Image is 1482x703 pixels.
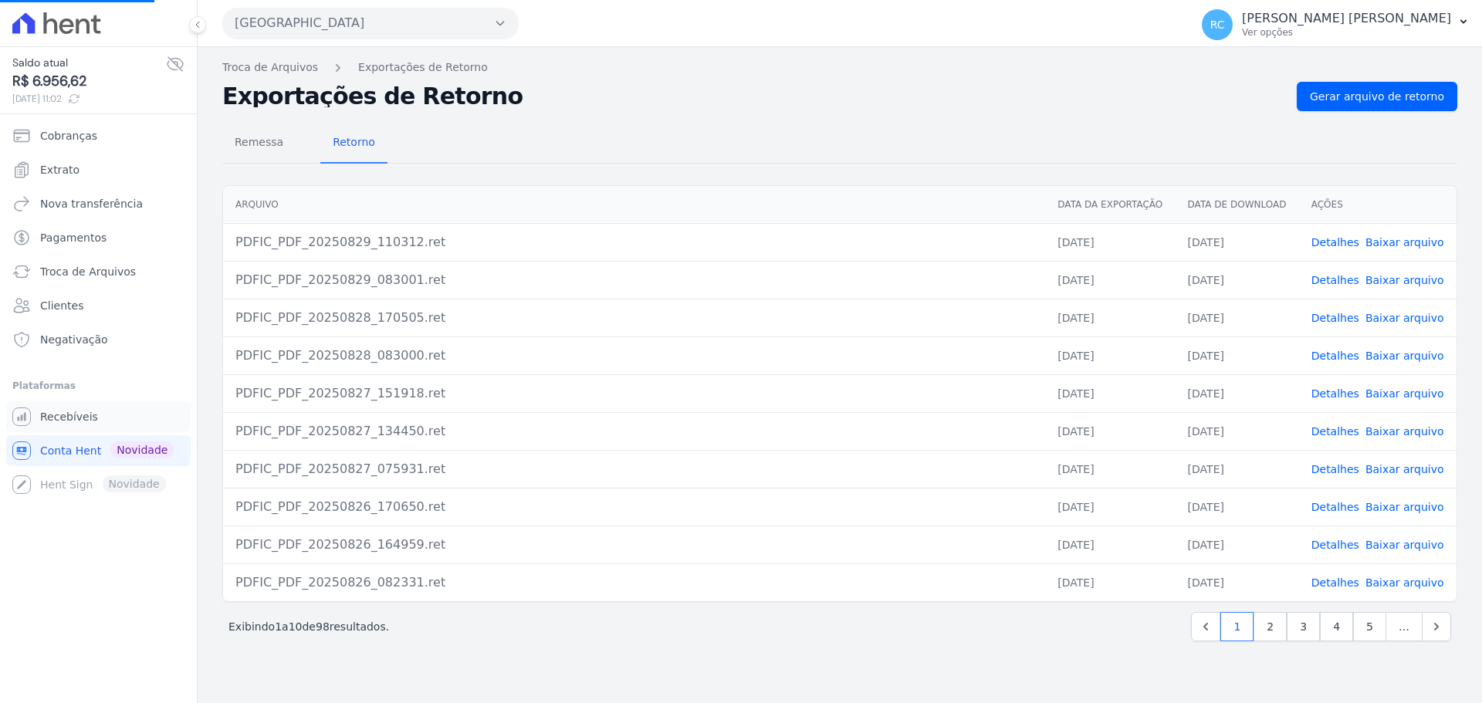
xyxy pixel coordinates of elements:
[12,55,166,71] span: Saldo atual
[1220,612,1254,641] a: 1
[1353,612,1386,641] a: 5
[1365,539,1444,551] a: Baixar arquivo
[110,441,174,458] span: Novidade
[1365,274,1444,286] a: Baixar arquivo
[1365,501,1444,513] a: Baixar arquivo
[1311,312,1359,324] a: Detalhes
[1176,299,1299,336] td: [DATE]
[1386,612,1423,641] span: …
[228,619,389,634] p: Exibindo a de resultados.
[1189,3,1482,46] button: RC [PERSON_NAME] [PERSON_NAME] Ver opções
[235,536,1033,554] div: PDFIC_PDF_20250826_164959.ret
[1242,26,1451,39] p: Ver opções
[1045,374,1175,412] td: [DATE]
[1365,350,1444,362] a: Baixar arquivo
[1045,563,1175,601] td: [DATE]
[316,620,330,633] span: 98
[1365,236,1444,248] a: Baixar arquivo
[40,443,101,458] span: Conta Hent
[6,324,191,355] a: Negativação
[1045,336,1175,374] td: [DATE]
[1045,186,1175,224] th: Data da Exportação
[1311,463,1359,475] a: Detalhes
[275,620,282,633] span: 1
[40,298,83,313] span: Clientes
[6,256,191,287] a: Troca de Arquivos
[1311,274,1359,286] a: Detalhes
[6,120,191,151] a: Cobranças
[1422,612,1451,641] a: Next
[1191,612,1220,641] a: Previous
[1287,612,1320,641] a: 3
[40,128,97,144] span: Cobranças
[222,59,318,76] a: Troca de Arquivos
[40,264,136,279] span: Troca de Arquivos
[1365,387,1444,400] a: Baixar arquivo
[6,222,191,253] a: Pagamentos
[1176,374,1299,412] td: [DATE]
[1045,488,1175,526] td: [DATE]
[1210,19,1225,30] span: RC
[1176,412,1299,450] td: [DATE]
[12,120,184,500] nav: Sidebar
[1365,425,1444,438] a: Baixar arquivo
[1299,186,1457,224] th: Ações
[1176,336,1299,374] td: [DATE]
[1242,11,1451,26] p: [PERSON_NAME] [PERSON_NAME]
[1176,450,1299,488] td: [DATE]
[1176,526,1299,563] td: [DATE]
[235,346,1033,365] div: PDFIC_PDF_20250828_083000.ret
[1045,223,1175,261] td: [DATE]
[235,271,1033,289] div: PDFIC_PDF_20250829_083001.ret
[235,573,1033,592] div: PDFIC_PDF_20250826_082331.ret
[12,92,166,106] span: [DATE] 11:02
[1176,223,1299,261] td: [DATE]
[358,59,488,76] a: Exportações de Retorno
[235,384,1033,403] div: PDFIC_PDF_20250827_151918.ret
[40,409,98,424] span: Recebíveis
[40,162,80,177] span: Extrato
[235,422,1033,441] div: PDFIC_PDF_20250827_134450.ret
[6,435,191,466] a: Conta Hent Novidade
[222,123,296,164] a: Remessa
[320,123,387,164] a: Retorno
[6,290,191,321] a: Clientes
[1311,350,1359,362] a: Detalhes
[222,86,1284,107] h2: Exportações de Retorno
[1254,612,1287,641] a: 2
[1311,425,1359,438] a: Detalhes
[1045,412,1175,450] td: [DATE]
[1297,82,1457,111] a: Gerar arquivo de retorno
[12,377,184,395] div: Plataformas
[1045,299,1175,336] td: [DATE]
[1365,463,1444,475] a: Baixar arquivo
[1045,526,1175,563] td: [DATE]
[1176,488,1299,526] td: [DATE]
[1311,501,1359,513] a: Detalhes
[40,230,107,245] span: Pagamentos
[40,332,108,347] span: Negativação
[1176,563,1299,601] td: [DATE]
[235,233,1033,252] div: PDFIC_PDF_20250829_110312.ret
[235,460,1033,478] div: PDFIC_PDF_20250827_075931.ret
[222,59,1457,76] nav: Breadcrumb
[6,154,191,185] a: Extrato
[1045,450,1175,488] td: [DATE]
[1045,261,1175,299] td: [DATE]
[222,8,519,39] button: [GEOGRAPHIC_DATA]
[1365,576,1444,589] a: Baixar arquivo
[235,498,1033,516] div: PDFIC_PDF_20250826_170650.ret
[1176,186,1299,224] th: Data de Download
[323,127,384,157] span: Retorno
[6,401,191,432] a: Recebíveis
[1310,89,1444,104] span: Gerar arquivo de retorno
[1320,612,1353,641] a: 4
[40,196,143,211] span: Nova transferência
[6,188,191,219] a: Nova transferência
[1311,387,1359,400] a: Detalhes
[225,127,293,157] span: Remessa
[1176,261,1299,299] td: [DATE]
[12,71,166,92] span: R$ 6.956,62
[1365,312,1444,324] a: Baixar arquivo
[289,620,303,633] span: 10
